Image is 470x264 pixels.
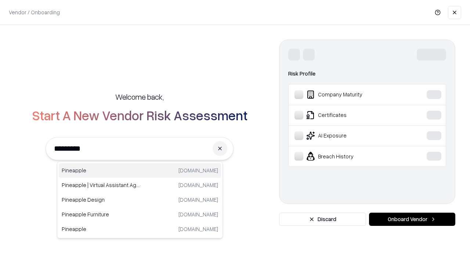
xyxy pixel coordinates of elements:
[294,152,404,161] div: Breach History
[178,196,218,203] p: [DOMAIN_NAME]
[62,181,140,189] p: Pineapple | Virtual Assistant Agency
[279,213,366,226] button: Discard
[57,161,223,238] div: Suggestions
[288,69,446,78] div: Risk Profile
[178,166,218,174] p: [DOMAIN_NAME]
[369,213,455,226] button: Onboard Vendor
[62,166,140,174] p: Pineapple
[294,90,404,99] div: Company Maturity
[294,131,404,140] div: AI Exposure
[32,108,247,122] h2: Start A New Vendor Risk Assessment
[178,225,218,233] p: [DOMAIN_NAME]
[294,111,404,120] div: Certificates
[62,210,140,218] p: Pineapple Furniture
[178,210,218,218] p: [DOMAIN_NAME]
[62,196,140,203] p: Pineapple Design
[62,225,140,233] p: Pineapple
[178,181,218,189] p: [DOMAIN_NAME]
[115,92,164,102] h5: Welcome back,
[9,8,60,16] p: Vendor / Onboarding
